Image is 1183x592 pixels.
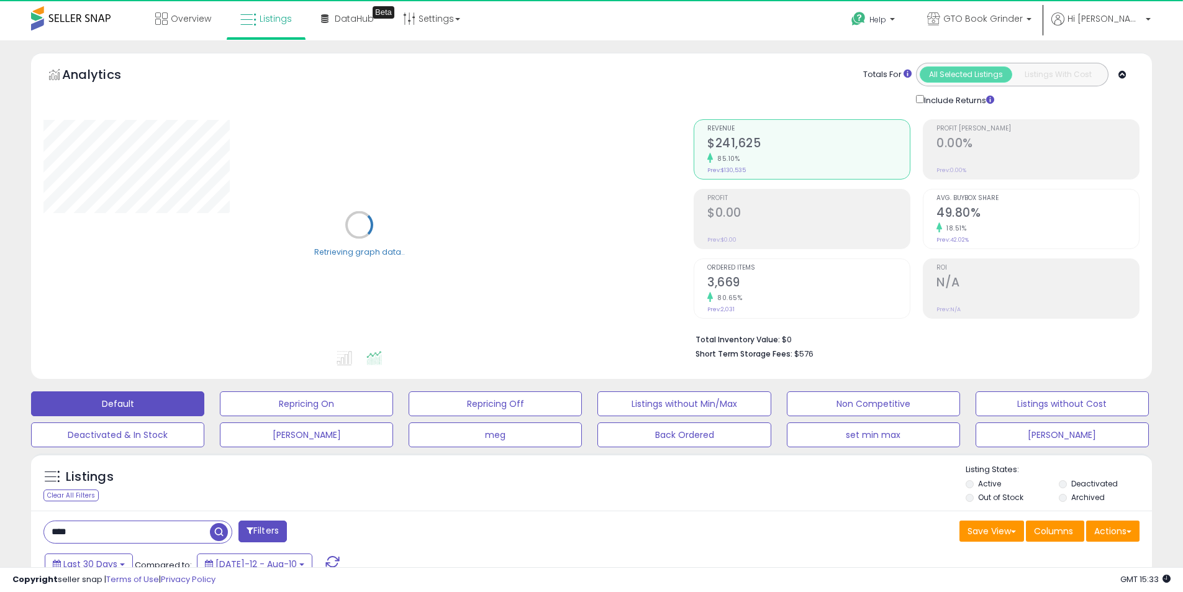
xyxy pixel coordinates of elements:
button: [PERSON_NAME] [220,422,393,447]
a: Hi [PERSON_NAME] [1051,12,1151,40]
button: Deactivated & In Stock [31,422,204,447]
a: Privacy Policy [161,573,215,585]
span: Ordered Items [707,265,910,271]
small: Prev: 2,031 [707,306,735,313]
span: 2025-09-10 15:33 GMT [1120,573,1171,585]
b: Total Inventory Value: [696,334,780,345]
button: Non Competitive [787,391,960,416]
span: Help [869,14,886,25]
h2: $241,625 [707,136,910,153]
label: Archived [1071,492,1105,503]
button: Last 30 Days [45,553,133,575]
span: Hi [PERSON_NAME] [1067,12,1142,25]
button: Back Ordered [597,422,771,447]
h2: 3,669 [707,275,910,292]
button: Default [31,391,204,416]
small: 80.65% [713,293,742,303]
small: Prev: N/A [936,306,961,313]
button: Save View [959,521,1024,542]
div: Tooltip anchor [373,6,394,19]
span: Columns [1034,525,1073,537]
label: Out of Stock [978,492,1023,503]
small: 18.51% [942,224,966,233]
button: Repricing Off [409,391,582,416]
h2: 49.80% [936,206,1139,222]
h2: $0.00 [707,206,910,222]
button: Listings With Cost [1012,66,1104,83]
div: Clear All Filters [43,490,99,501]
a: Terms of Use [106,573,159,585]
button: Listings without Cost [976,391,1149,416]
li: $0 [696,331,1130,346]
button: Filters [238,521,287,542]
span: Profit [PERSON_NAME] [936,125,1139,132]
button: All Selected Listings [920,66,1012,83]
i: Get Help [851,11,866,27]
button: Repricing On [220,391,393,416]
button: set min max [787,422,960,447]
span: Last 30 Days [63,558,117,570]
b: Short Term Storage Fees: [696,348,792,359]
div: seller snap | | [12,574,215,586]
button: Columns [1026,521,1084,542]
span: DataHub [335,12,374,25]
small: Prev: 42.02% [936,236,969,244]
label: Active [978,478,1001,489]
button: meg [409,422,582,447]
span: Avg. Buybox Share [936,195,1139,202]
label: Deactivated [1071,478,1118,489]
small: Prev: 0.00% [936,166,966,174]
h2: 0.00% [936,136,1139,153]
span: Profit [707,195,910,202]
span: ROI [936,265,1139,271]
span: Compared to: [135,559,192,571]
div: Totals For [863,69,912,81]
h5: Listings [66,468,114,486]
small: 85.10% [713,154,740,163]
button: [PERSON_NAME] [976,422,1149,447]
span: Revenue [707,125,910,132]
a: Help [841,2,907,40]
span: Overview [171,12,211,25]
span: [DATE]-12 - Aug-10 [215,558,297,570]
div: Retrieving graph data.. [314,246,405,257]
div: Include Returns [907,93,1009,107]
small: Prev: $130,535 [707,166,746,174]
span: GTO Book Grinder [943,12,1023,25]
button: [DATE]-12 - Aug-10 [197,553,312,575]
button: Listings without Min/Max [597,391,771,416]
span: Listings [260,12,292,25]
p: Listing States: [966,464,1152,476]
span: $576 [794,348,814,360]
h5: Analytics [62,66,145,86]
strong: Copyright [12,573,58,585]
button: Actions [1086,521,1140,542]
h2: N/A [936,275,1139,292]
small: Prev: $0.00 [707,236,737,244]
